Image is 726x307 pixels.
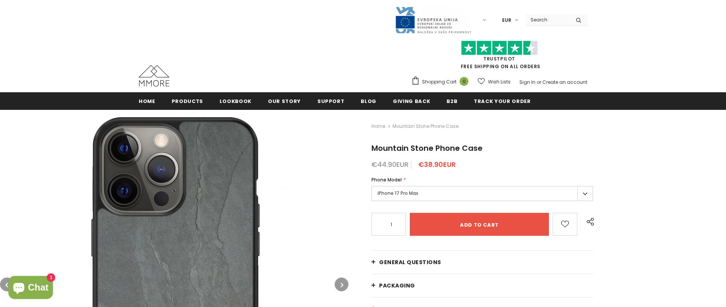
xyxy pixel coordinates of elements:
a: support [317,92,345,109]
a: B2B [447,92,457,109]
a: General Questions [371,251,593,274]
span: Blog [361,98,376,105]
span: 0 [460,77,468,86]
a: Lookbook [220,92,251,109]
span: support [317,98,345,105]
span: €44.90EUR [371,160,409,169]
span: PACKAGING [379,282,415,289]
span: Phone Model [371,176,402,183]
span: Shopping Cart [422,78,457,86]
a: Home [371,122,385,131]
span: Lookbook [220,98,251,105]
a: Sign In [519,79,535,85]
a: Giving back [393,92,430,109]
a: Trustpilot [483,56,515,62]
span: FREE SHIPPING ON ALL ORDERS [411,44,587,70]
span: Mountain Stone Phone Case [371,143,483,153]
a: Track your order [474,92,531,109]
input: Search Site [526,14,570,25]
a: Shopping Cart 0 [411,76,472,88]
a: Javni Razpis [395,16,471,23]
span: Products [172,98,203,105]
img: Trust Pilot Stars [461,41,538,56]
a: Wish Lists [478,75,511,88]
span: €38.90EUR [418,160,456,169]
a: Home [139,92,155,109]
input: Add to cart [410,213,549,236]
span: Home [139,98,155,105]
span: Mountain Stone Phone Case [393,122,458,131]
inbox-online-store-chat: Shopify online store chat [6,276,55,301]
label: iPhone 17 Pro Max [371,186,593,201]
a: PACKAGING [371,274,593,297]
img: Javni Razpis [395,6,471,34]
span: EUR [502,16,511,24]
span: General Questions [379,258,441,266]
span: Our Story [268,98,301,105]
a: Create an account [542,79,587,85]
a: Our Story [268,92,301,109]
span: Track your order [474,98,531,105]
span: or [537,79,541,85]
span: B2B [447,98,457,105]
span: Giving back [393,98,430,105]
a: Blog [361,92,376,109]
span: Wish Lists [488,78,511,86]
img: MMORE Cases [139,65,169,87]
a: Products [172,92,203,109]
